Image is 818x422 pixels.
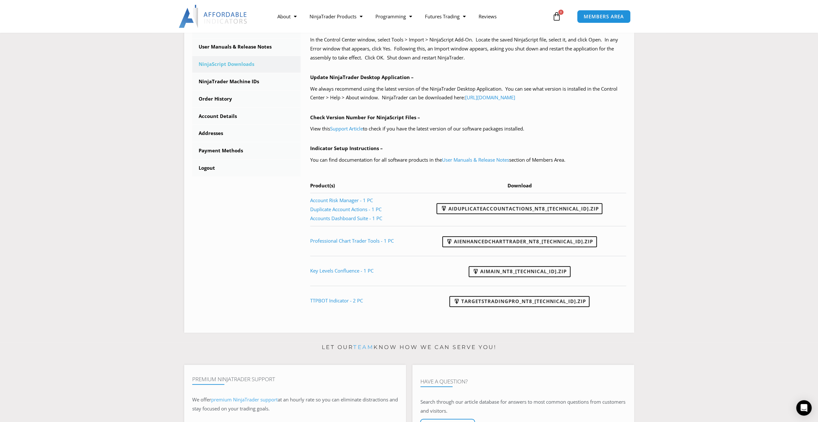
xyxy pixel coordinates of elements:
h4: Have A Question? [420,378,626,385]
a: Reviews [472,9,503,24]
a: Payment Methods [192,142,301,159]
p: Let our know how we can serve you! [184,342,634,353]
a: premium NinjaTrader support [211,396,278,403]
b: Indicator Setup Instructions – [310,145,383,151]
a: Logout [192,160,301,176]
a: [URL][DOMAIN_NAME] [465,94,515,101]
a: Programming [369,9,418,24]
p: View this to check if you have the latest version of our software packages installed. [310,124,626,133]
a: About [271,9,303,24]
div: Open Intercom Messenger [796,400,812,416]
h4: Premium NinjaTrader Support [192,376,398,382]
a: NinjaScript Downloads [192,56,301,73]
a: Duplicate Account Actions - 1 PC [310,206,382,212]
a: Order History [192,91,301,107]
a: TTPBOT Indicator - 2 PC [310,297,363,304]
nav: Account pages [192,21,301,176]
b: Check Version Number For NinjaScript Files – [310,114,420,121]
a: TargetsTradingPro_NT8_[TECHNICAL_ID].zip [449,296,589,307]
span: Product(s) [310,182,335,189]
a: Account Risk Manager - 1 PC [310,197,373,203]
span: 0 [558,10,563,15]
p: You can find documentation for all software products in the section of Members Area. [310,156,626,165]
a: Addresses [192,125,301,142]
a: Account Details [192,108,301,125]
span: We offer [192,396,211,403]
span: at an hourly rate so you can eliminate distractions and stay focused on your trading goals. [192,396,398,412]
a: AIDuplicateAccountActions_NT8_[TECHNICAL_ID].zip [436,203,602,214]
a: User Manuals & Release Notes [442,157,509,163]
p: Search through our article database for answers to most common questions from customers and visit... [420,398,626,416]
a: 0 [543,7,571,26]
a: Support Article [330,125,363,132]
p: We always recommend using the latest version of the NinjaTrader Desktop Application. You can see ... [310,85,626,103]
b: Update NinjaTrader Desktop Application – [310,74,414,80]
nav: Menu [271,9,550,24]
a: Key Levels Confluence - 1 PC [310,267,373,274]
a: User Manuals & Release Notes [192,39,301,55]
a: MEMBERS AREA [577,10,631,23]
a: Futures Trading [418,9,472,24]
a: NinjaTrader Products [303,9,369,24]
a: AIEnhancedChartTrader_NT8_[TECHNICAL_ID].zip [442,236,597,247]
a: NinjaTrader Machine IDs [192,73,301,90]
a: team [353,344,373,350]
a: Accounts Dashboard Suite - 1 PC [310,215,382,221]
span: Download [508,182,532,189]
img: LogoAI | Affordable Indicators – NinjaTrader [179,5,248,28]
a: AIMain_NT8_[TECHNICAL_ID].zip [469,266,571,277]
a: Professional Chart Trader Tools - 1 PC [310,238,394,244]
p: In the Control Center window, select Tools > Import > NinjaScript Add-On. Locate the saved NinjaS... [310,35,626,62]
span: MEMBERS AREA [584,14,624,19]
